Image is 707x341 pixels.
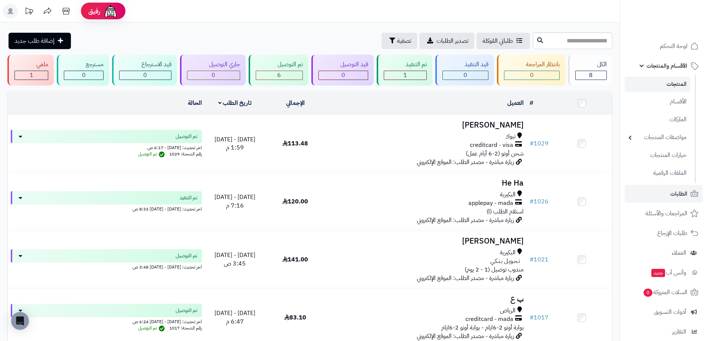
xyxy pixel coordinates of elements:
a: الماركات [625,112,690,128]
a: العملاء [625,244,703,262]
a: الكل8 [567,55,614,86]
div: تم التوصيل [256,60,303,69]
span: 0 [464,71,467,80]
div: 1 [384,71,426,80]
div: 0 [504,71,559,80]
span: [DATE] - [DATE] 7:16 م [215,193,255,210]
a: طلبات الإرجاع [625,224,703,242]
span: 141.00 [282,255,308,264]
img: logo-2.png [657,20,700,35]
a: الأقسام [625,94,690,110]
div: مسترجع [64,60,104,69]
a: #1026 [530,197,549,206]
a: وآتس آبجديد [625,264,703,282]
span: تبوك [505,132,515,141]
div: اخر تحديث: [DATE] - [DATE] 8:33 ص [11,205,202,212]
span: 0 [644,289,652,297]
a: الإجمالي [286,99,305,107]
a: مواصفات المنتجات [625,129,690,145]
span: 1 [403,71,407,80]
div: Open Intercom Messenger [11,312,29,330]
span: تصدير الطلبات [436,36,468,45]
span: العملاء [672,248,686,258]
a: تصدير الطلبات [419,33,474,49]
span: مندوب توصيل (1 - 2 يوم) [465,265,524,274]
h3: [PERSON_NAME] [328,121,524,129]
span: التقارير [672,326,686,337]
span: الطلبات [670,189,687,199]
a: بانتظار المراجعة 0 [495,55,567,86]
span: تم التوصيل [176,133,197,140]
span: زيارة مباشرة - مصدر الطلب: الموقع الإلكتروني [417,332,514,341]
span: تم التوصيل [176,307,197,314]
a: مسترجع 0 [55,55,111,86]
span: تم التوصيل [138,325,167,331]
a: تحديثات المنصة [20,4,38,20]
span: إضافة طلب جديد [14,36,55,45]
img: ai-face.png [103,4,118,19]
span: # [530,255,534,264]
span: رقم الشحنة: 1017 [169,325,202,331]
span: 1 [30,71,33,80]
a: لوحة التحكم [625,37,703,55]
span: المراجعات والأسئلة [645,208,687,219]
span: 0 [212,71,215,80]
div: 1 [15,71,48,80]
a: الحالة [188,99,202,107]
span: أدوات التسويق [654,307,686,317]
span: 113.48 [282,139,308,148]
span: وآتس آب [651,267,686,278]
span: زيارة مباشرة - مصدر الطلب: الموقع الإلكتروني [417,216,514,225]
div: 6 [256,71,302,80]
a: التقارير [625,323,703,341]
div: 0 [120,71,171,80]
div: 0 [64,71,103,80]
div: 0 [187,71,240,80]
span: 8 [589,71,593,80]
span: البكيرية [500,248,515,257]
a: أدوات التسويق [625,303,703,321]
span: creditcard - mada [465,315,513,324]
span: # [530,313,534,322]
div: قيد الاسترجاع [119,60,171,69]
span: applepay - mada [468,199,513,208]
a: الملفات الرقمية [625,165,690,181]
div: ملغي [14,60,48,69]
span: زيارة مباشرة - مصدر الطلب: الموقع الإلكتروني [417,274,514,283]
span: شحن أوتو (2-6 أيام عمل) [466,149,524,158]
div: اخر تحديث: [DATE] - 6:17 ص [11,143,202,151]
a: جاري التوصيل 0 [179,55,247,86]
a: # [530,99,533,107]
span: تصفية [397,36,411,45]
a: تم التوصيل 6 [247,55,310,86]
h3: [PERSON_NAME] [328,237,524,245]
a: إضافة طلب جديد [9,33,71,49]
a: قيد التوصيل 0 [310,55,375,86]
span: [DATE] - [DATE] 6:47 م [215,309,255,326]
span: 0 [341,71,345,80]
div: الكل [575,60,607,69]
div: 0 [443,71,488,80]
div: قيد التنفيذ [442,60,488,69]
a: #1017 [530,313,549,322]
span: [DATE] - [DATE] 3:45 ص [215,251,255,268]
h3: ب ع [328,295,524,303]
span: جديد [651,269,665,277]
span: طلباتي المُوكلة [482,36,513,45]
div: قيد التوصيل [318,60,368,69]
a: طلباتي المُوكلة [477,33,530,49]
button: تصفية [382,33,417,49]
div: اخر تحديث: [DATE] - [DATE] 3:48 ص [11,263,202,270]
span: # [530,197,534,206]
div: 0 [319,71,368,80]
span: تم التوصيل [138,151,167,157]
h3: He Ha [328,179,524,187]
span: رفيق [88,7,100,16]
a: تم التنفيذ 1 [375,55,434,86]
span: 0 [530,71,534,80]
a: ملغي 1 [6,55,55,86]
a: الطلبات [625,185,703,203]
div: اخر تحديث: [DATE] - [DATE] 6:24 ص [11,317,202,325]
span: استلام الطلب (ا) [487,207,524,216]
a: المراجعات والأسئلة [625,205,703,222]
